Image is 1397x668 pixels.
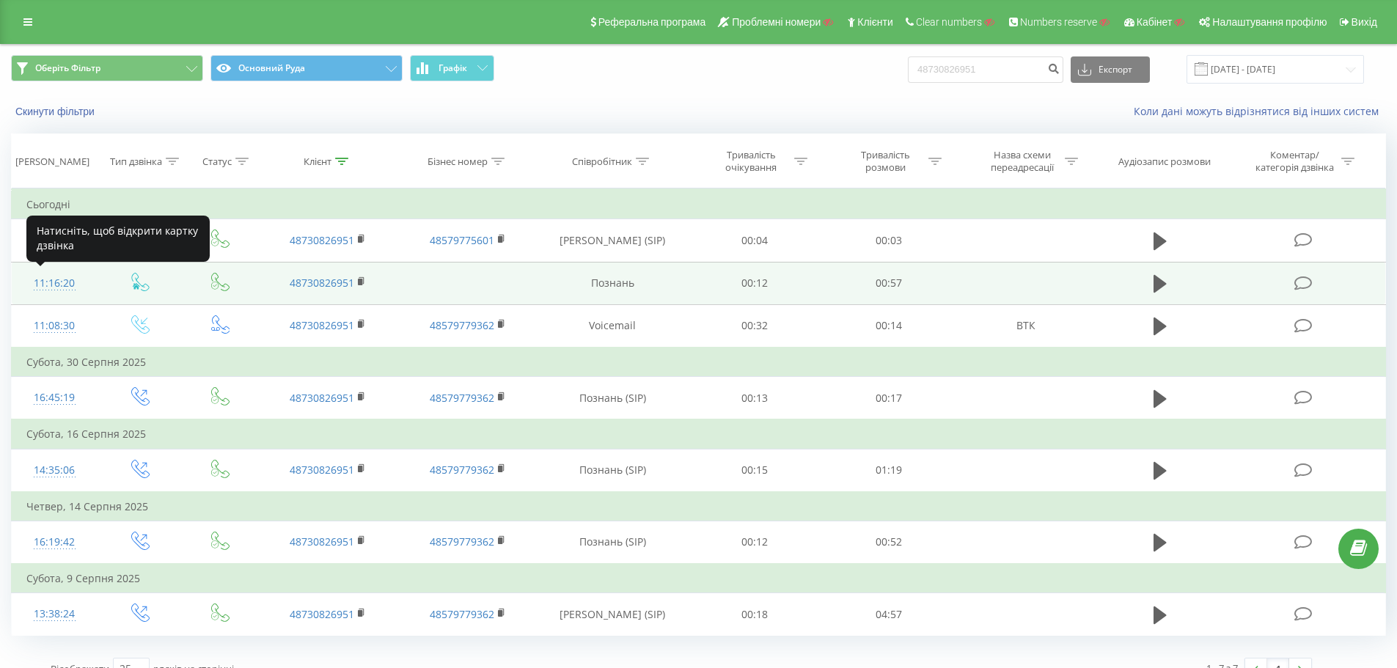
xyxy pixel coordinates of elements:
div: Співробітник [572,155,632,168]
a: 48730826951 [290,535,354,548]
input: Пошук за номером [908,56,1063,83]
span: Вихід [1352,16,1377,28]
a: 48730826951 [290,463,354,477]
td: Познань (SIP) [538,449,688,492]
td: 00:52 [822,521,956,564]
a: 48579779362 [430,607,494,621]
span: Налаштування профілю [1212,16,1327,28]
span: Реферальна програма [598,16,706,28]
td: Субота, 16 Серпня 2025 [12,419,1386,449]
div: 11:08:30 [26,312,83,340]
span: Оберіть Фільтр [35,62,100,74]
span: Numbers reserve [1020,16,1097,28]
a: 48579779362 [430,391,494,405]
a: 48730826951 [290,318,354,332]
div: Аудіозапис розмови [1118,155,1211,168]
td: Четвер, 14 Серпня 2025 [12,492,1386,521]
td: Субота, 9 Серпня 2025 [12,564,1386,593]
div: Клієнт [304,155,331,168]
td: Познань (SIP) [538,521,688,564]
td: 00:13 [688,377,822,420]
div: Натисніть, щоб відкрити картку дзвінка [26,216,210,262]
a: Коли дані можуть відрізнятися вiд інших систем [1134,104,1386,118]
td: Познань [538,262,688,304]
td: 01:19 [822,449,956,492]
div: 13:38:24 [26,600,83,628]
button: Основний Руда [210,55,403,81]
span: Проблемні номери [732,16,821,28]
div: Коментар/категорія дзвінка [1252,149,1338,174]
td: 00:57 [822,262,956,304]
td: 00:18 [688,593,822,636]
div: Статус [202,155,232,168]
td: Voicemail [538,304,688,348]
span: Clear numbers [916,16,982,28]
div: 11:16:20 [26,269,83,298]
td: [PERSON_NAME] (SIP) [538,219,688,262]
td: 00:12 [688,262,822,304]
td: Познань (SIP) [538,377,688,420]
a: 48579779362 [430,318,494,332]
div: 16:19:42 [26,528,83,557]
td: Субота, 30 Серпня 2025 [12,348,1386,377]
a: 48730826951 [290,233,354,247]
div: Тип дзвінка [110,155,162,168]
td: 00:12 [688,521,822,564]
div: Тривалість розмови [846,149,925,174]
span: Клієнти [857,16,893,28]
td: Сьогодні [12,190,1386,219]
a: 48730826951 [290,276,354,290]
a: 48730826951 [290,607,354,621]
a: 48579779362 [430,463,494,477]
td: 00:15 [688,449,822,492]
td: 04:57 [822,593,956,636]
td: ВТК [956,304,1095,348]
div: Бізнес номер [428,155,488,168]
button: Скинути фільтри [11,105,102,118]
td: 00:04 [688,219,822,262]
a: 48579775601 [430,233,494,247]
td: 00:03 [822,219,956,262]
div: Назва схеми переадресації [983,149,1061,174]
a: 48579779362 [430,535,494,548]
button: Оберіть Фільтр [11,55,203,81]
td: 00:17 [822,377,956,420]
span: Графік [439,63,467,73]
div: [PERSON_NAME] [15,155,89,168]
td: 00:32 [688,304,822,348]
td: 00:14 [822,304,956,348]
button: Експорт [1071,56,1150,83]
td: [PERSON_NAME] (SIP) [538,593,688,636]
div: 14:35:06 [26,456,83,485]
div: Тривалість очікування [712,149,791,174]
button: Графік [410,55,494,81]
div: 16:45:19 [26,383,83,412]
span: Кабінет [1137,16,1173,28]
a: 48730826951 [290,391,354,405]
